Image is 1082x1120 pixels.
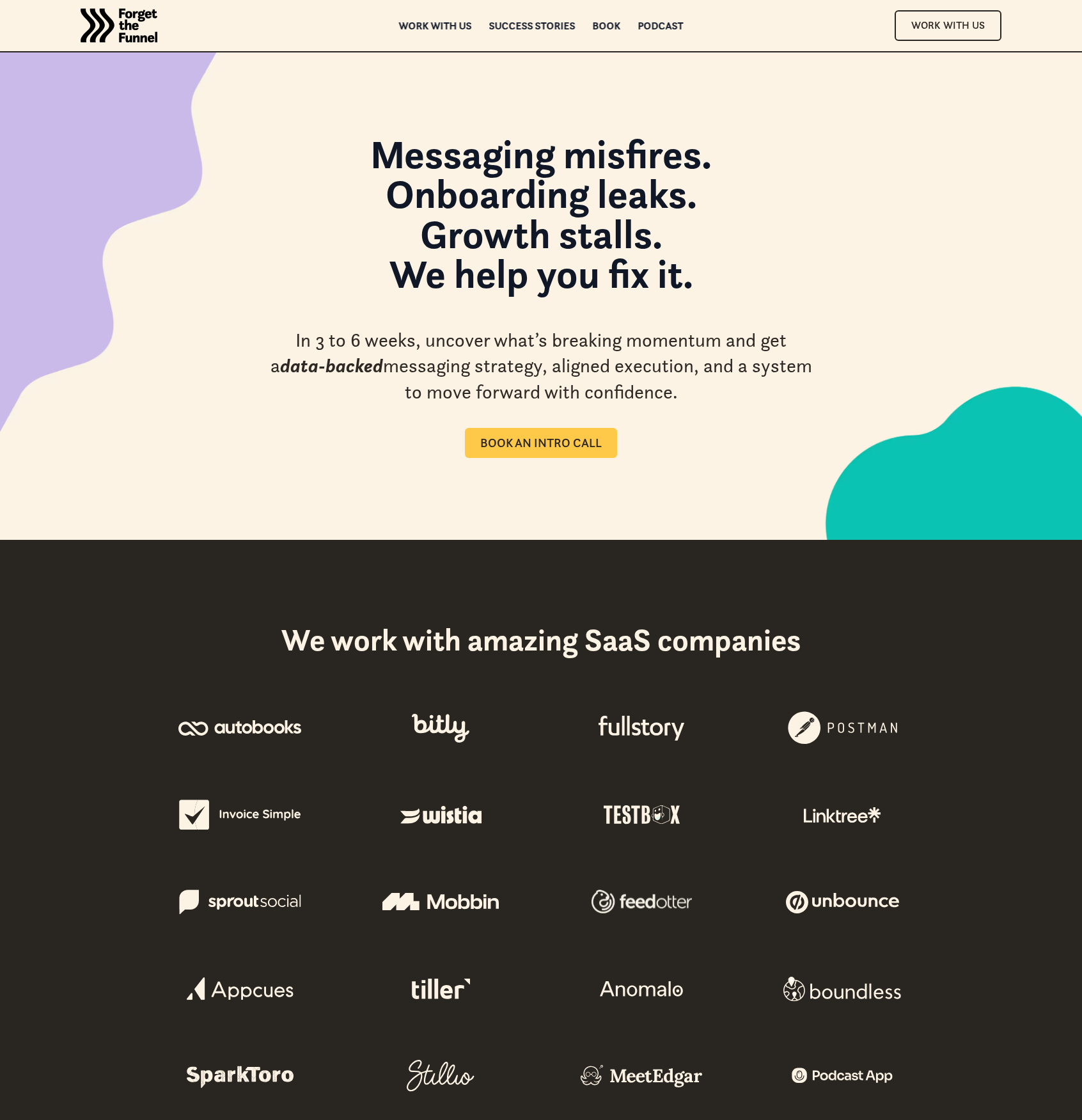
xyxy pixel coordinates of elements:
div: Book an intro call [480,436,602,450]
strong: Messaging misfires. Onboarding leaks. Growth stalls. We help you fix it. [370,129,712,299]
a: Book [593,21,621,30]
a: Podcast [638,21,684,30]
a: Work with us [399,21,472,30]
a: Work With Us [895,10,1001,40]
em: data-backed [280,354,383,377]
h2: We work with amazing SaaS companies [281,622,801,659]
a: Book an intro call [465,428,617,458]
div: In 3 to 6 weeks, uncover what’s breaking momentum and get a messaging strategy, aligned execution... [269,327,813,406]
a: Success Stories [489,21,576,30]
